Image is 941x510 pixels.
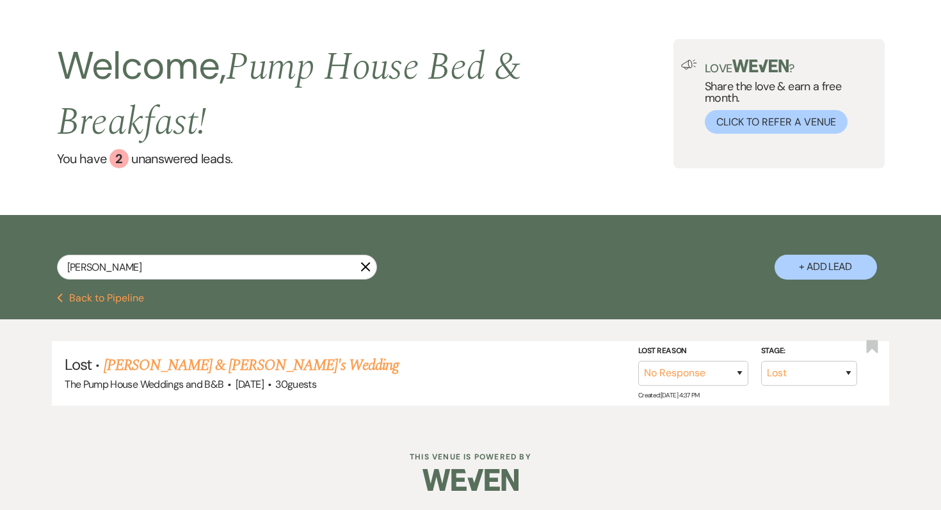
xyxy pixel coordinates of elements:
h2: Welcome, [57,39,674,149]
p: Love ? [705,60,876,74]
span: The Pump House Weddings and B&B [65,378,223,391]
span: Pump House Bed & Breakfast ! [57,38,522,152]
button: + Add Lead [775,255,877,280]
span: 30 guests [275,378,316,391]
label: Stage: [761,344,857,358]
span: Created: [DATE] 4:37 PM [638,391,700,399]
img: weven-logo-green.svg [732,60,789,72]
span: [DATE] [236,378,264,391]
input: Search by name, event date, email address or phone number [57,255,377,280]
button: Click to Refer a Venue [705,110,848,134]
span: Lost [65,355,92,374]
img: Weven Logo [422,458,519,502]
button: Back to Pipeline [57,293,145,303]
a: [PERSON_NAME] & [PERSON_NAME]'s Wedding [104,354,399,377]
label: Lost Reason [638,344,748,358]
a: You have 2 unanswered leads. [57,149,674,168]
div: 2 [109,149,129,168]
img: loud-speaker-illustration.svg [681,60,697,70]
div: Share the love & earn a free month. [697,60,876,134]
